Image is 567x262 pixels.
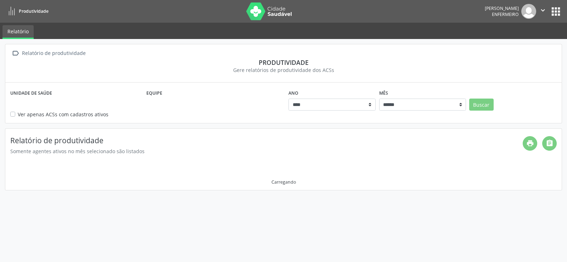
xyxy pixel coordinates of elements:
[10,48,87,58] a:  Relatório de produtividade
[19,8,49,14] span: Produtividade
[485,5,519,11] div: [PERSON_NAME]
[2,25,34,39] a: Relatório
[10,48,21,58] i: 
[379,88,388,99] label: Mês
[469,99,494,111] button: Buscar
[10,88,52,99] label: Unidade de saúde
[10,58,557,66] div: Produtividade
[492,11,519,17] span: Enfermeiro
[521,4,536,19] img: img
[550,5,562,18] button: apps
[5,5,49,17] a: Produtividade
[288,88,298,99] label: Ano
[146,88,162,99] label: Equipe
[21,48,87,58] div: Relatório de produtividade
[10,136,523,145] h4: Relatório de produtividade
[10,147,523,155] div: Somente agentes ativos no mês selecionado são listados
[18,111,108,118] label: Ver apenas ACSs com cadastros ativos
[271,179,296,185] div: Carregando
[10,66,557,74] div: Gere relatórios de produtividade dos ACSs
[539,6,547,14] i: 
[536,4,550,19] button: 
